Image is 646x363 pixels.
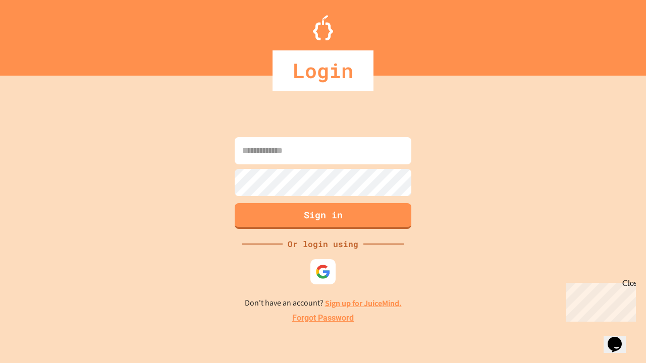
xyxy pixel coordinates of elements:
div: Or login using [283,238,363,250]
p: Don't have an account? [245,297,402,310]
a: Forgot Password [292,312,354,324]
iframe: chat widget [562,279,636,322]
div: Login [273,50,373,91]
div: Chat with us now!Close [4,4,70,64]
iframe: chat widget [604,323,636,353]
img: google-icon.svg [315,264,331,279]
img: Logo.svg [313,15,333,40]
a: Sign up for JuiceMind. [325,298,402,309]
button: Sign in [235,203,411,229]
